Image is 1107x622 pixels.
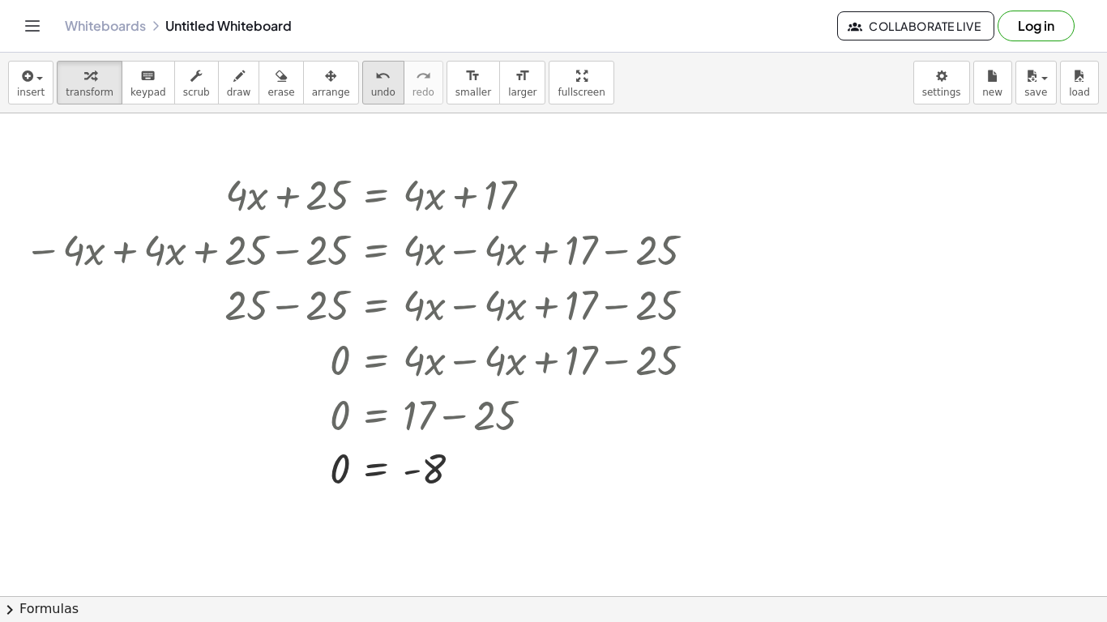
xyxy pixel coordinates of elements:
span: fullscreen [558,87,605,98]
button: settings [913,61,970,104]
i: keyboard [140,66,156,86]
span: Collaborate Live [851,19,981,33]
button: Log in [998,11,1075,41]
i: format_size [465,66,481,86]
span: smaller [455,87,491,98]
i: format_size [515,66,530,86]
span: redo [412,87,434,98]
span: load [1069,87,1090,98]
button: new [973,61,1012,104]
span: scrub [183,87,210,98]
button: load [1060,61,1099,104]
button: transform [57,61,122,104]
span: transform [66,87,113,98]
button: Toggle navigation [19,13,45,39]
span: new [982,87,1002,98]
i: undo [375,66,391,86]
button: insert [8,61,53,104]
button: draw [218,61,260,104]
span: save [1024,87,1047,98]
button: Collaborate Live [837,11,994,40]
button: scrub [174,61,219,104]
button: save [1015,61,1057,104]
span: draw [227,87,251,98]
button: arrange [303,61,359,104]
i: redo [416,66,431,86]
button: undoundo [362,61,404,104]
button: redoredo [404,61,443,104]
button: format_sizelarger [499,61,545,104]
button: fullscreen [549,61,613,104]
button: erase [259,61,303,104]
button: format_sizesmaller [447,61,500,104]
a: Whiteboards [65,18,146,34]
span: insert [17,87,45,98]
button: keyboardkeypad [122,61,175,104]
span: undo [371,87,395,98]
span: arrange [312,87,350,98]
span: erase [267,87,294,98]
span: larger [508,87,536,98]
span: settings [922,87,961,98]
span: keypad [130,87,166,98]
